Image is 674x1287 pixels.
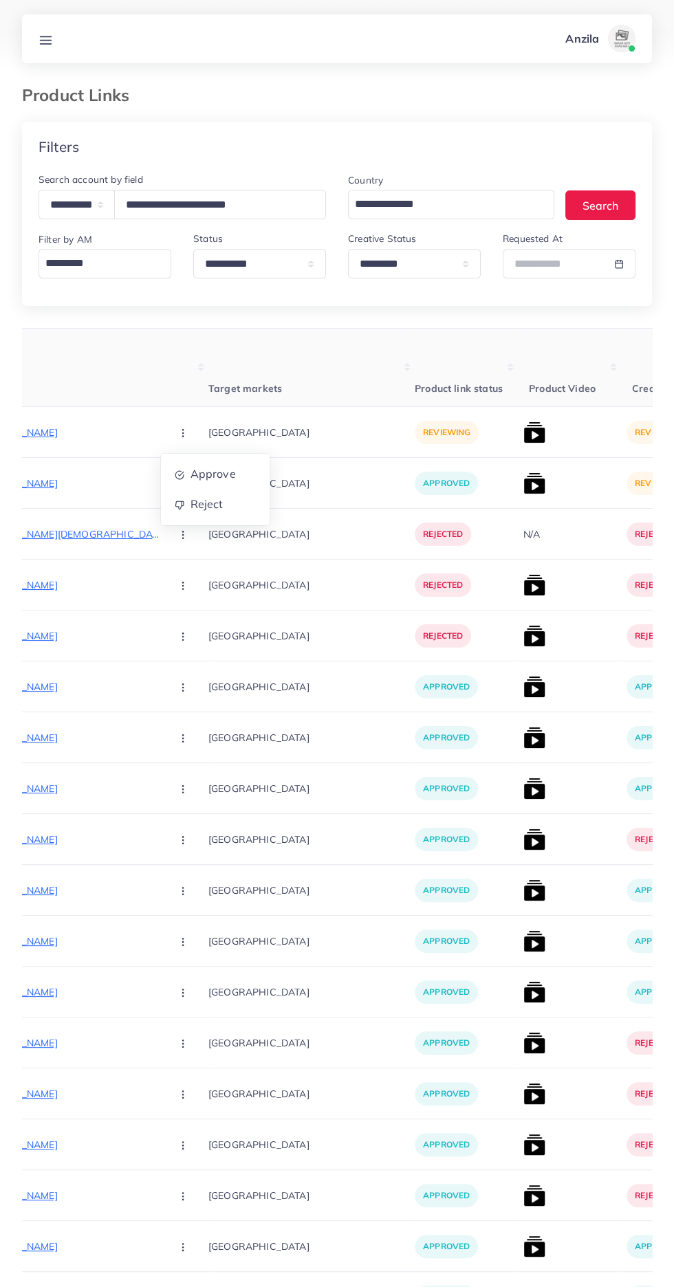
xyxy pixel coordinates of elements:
p: approved [415,828,478,851]
label: Creative Status [348,232,416,245]
p: [GEOGRAPHIC_DATA] [208,417,415,448]
a: Anzilaavatar [558,25,641,52]
button: Search [565,190,635,220]
label: Country [348,173,383,187]
p: approved [415,777,478,800]
p: [GEOGRAPHIC_DATA] [208,925,415,956]
p: [GEOGRAPHIC_DATA] [208,1027,415,1058]
img: list product video [523,879,545,901]
p: approved [415,675,478,698]
p: approved [415,472,478,495]
p: rejected [415,522,471,546]
span: Target markets [208,382,282,395]
p: rejected [415,624,471,648]
span: Product link status [415,382,503,395]
img: list product video [523,676,545,698]
img: list product video [523,1235,545,1257]
img: list product video [523,472,545,494]
img: list product video [523,625,545,647]
p: [GEOGRAPHIC_DATA] [208,620,415,651]
p: [GEOGRAPHIC_DATA] [208,976,415,1007]
img: list product video [523,727,545,749]
span: Product Video [529,382,596,395]
p: approved [415,1235,478,1258]
div: Search for option [348,190,554,219]
img: list product video [523,828,545,850]
p: approved [415,980,478,1004]
p: approved [415,1133,478,1156]
img: list product video [523,574,545,596]
img: list product video [523,1134,545,1156]
label: Search account by field [39,173,143,186]
p: approved [415,879,478,902]
p: rejected [415,573,471,597]
p: [GEOGRAPHIC_DATA] [208,874,415,905]
p: [GEOGRAPHIC_DATA] [208,1078,415,1109]
img: list product video [523,930,545,952]
h3: Product Links [22,85,140,105]
p: [GEOGRAPHIC_DATA] [208,467,415,498]
p: [GEOGRAPHIC_DATA] [208,824,415,855]
p: [GEOGRAPHIC_DATA] [208,1129,415,1160]
div: N/A [523,527,540,541]
p: [GEOGRAPHIC_DATA] [208,671,415,702]
input: Search for option [41,252,163,275]
p: approved [415,1031,478,1055]
p: [GEOGRAPHIC_DATA] [208,773,415,804]
p: [GEOGRAPHIC_DATA] [208,722,415,753]
label: Requested At [503,232,563,245]
img: list product video [523,778,545,800]
img: list product video [523,1083,545,1105]
img: list product video [523,981,545,1003]
p: approved [415,726,478,749]
p: [GEOGRAPHIC_DATA] [208,1180,415,1211]
span: Reject [190,498,223,511]
p: reviewing [415,421,479,444]
span: Approve [190,467,235,481]
p: [GEOGRAPHIC_DATA] [208,1231,415,1262]
img: list product video [523,1185,545,1207]
p: Anzila [565,30,599,47]
label: Filter by AM [39,232,92,246]
img: list product video [523,421,545,443]
label: Status [193,232,223,245]
p: [GEOGRAPHIC_DATA] [208,518,415,549]
img: list product video [523,1032,545,1054]
p: approved [415,929,478,953]
input: Search for option [350,192,536,216]
h4: Filters [39,138,79,155]
img: avatar [608,25,635,52]
p: approved [415,1082,478,1105]
p: [GEOGRAPHIC_DATA] [208,569,415,600]
div: Search for option [39,249,171,278]
p: approved [415,1184,478,1207]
